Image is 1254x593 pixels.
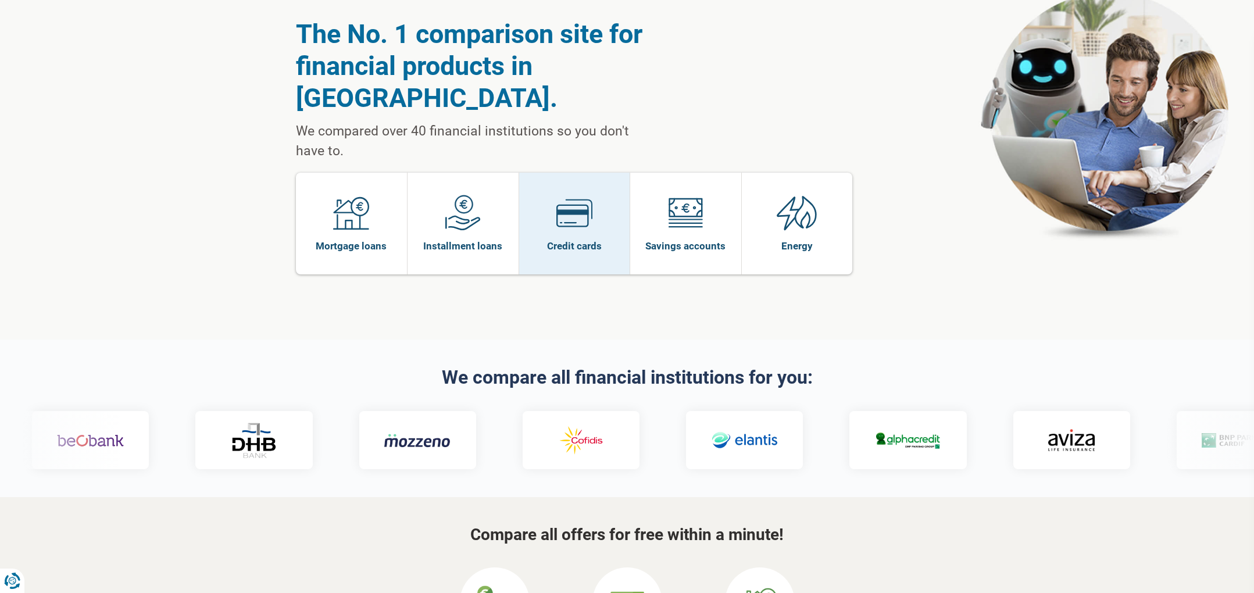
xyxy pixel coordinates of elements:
[630,173,741,274] a: Savings accounts Savings accounts
[384,433,451,448] img: Mozzeno
[547,240,602,252] font: Credit cards
[296,19,642,113] font: The No. 1 comparison site for financial products in [GEOGRAPHIC_DATA].
[645,240,726,252] font: Savings accounts
[316,240,387,252] font: Mortgage loans
[333,195,369,231] img: Mortgage loans
[777,195,817,231] img: Energy
[1048,429,1095,451] img: Aviza
[556,195,592,231] img: Credit cards
[519,173,630,274] a: Credit cards Credit cards
[296,173,408,274] a: Mortgage loans Mortgage loans
[296,123,629,159] font: We compared over 40 financial institutions so you don't have to.
[408,173,519,274] a: Installment loans Installment loans
[445,195,481,231] img: Installment loans
[231,423,277,458] img: DHB Bank
[442,366,813,388] font: We compare all financial institutions for you:
[423,240,502,252] font: Installment loans
[742,173,853,274] a: Energy Energy
[874,430,941,451] img: Alphacredit
[548,424,615,458] img: Cofidis
[781,240,813,252] font: Energy
[667,195,703,231] img: Savings accounts
[711,424,778,458] img: Elantis
[470,525,784,544] font: Compare all offers for free within a minute!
